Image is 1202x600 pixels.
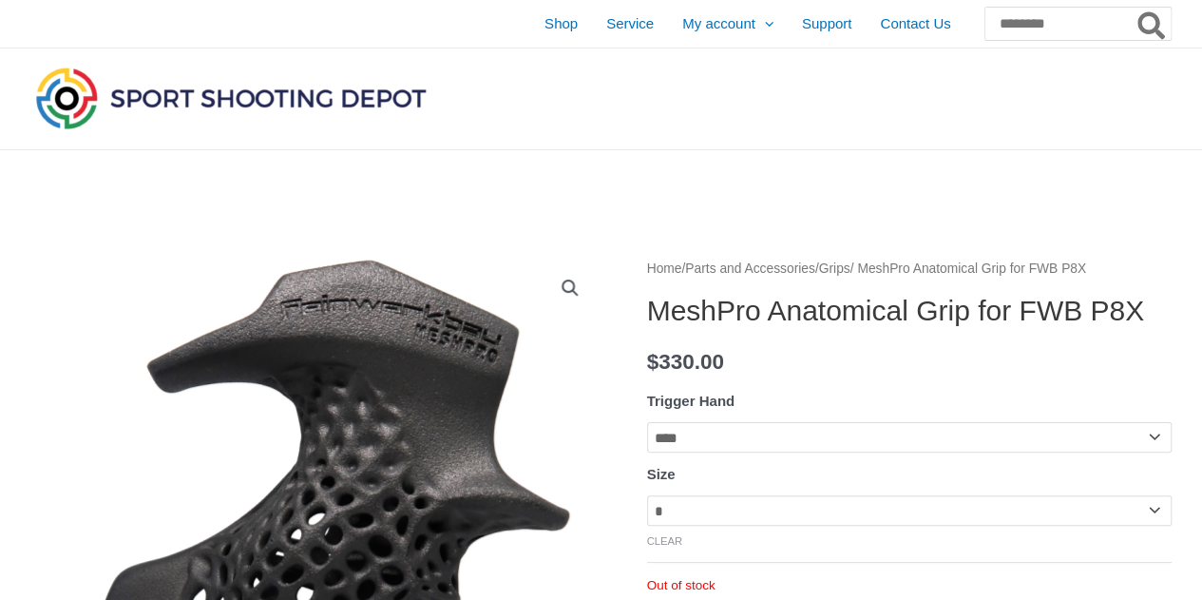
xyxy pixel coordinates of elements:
img: Sport Shooting Depot [31,63,430,133]
span: $ [647,350,659,374]
p: Out of stock [647,577,1172,594]
a: View full-screen image gallery [553,271,587,305]
label: Size [647,466,676,482]
button: Search [1134,8,1171,40]
label: Trigger Hand [647,393,735,409]
a: Grips [819,261,850,276]
a: Home [647,261,682,276]
a: Clear options [647,535,683,547]
h1: MeshPro Anatomical Grip for FWB P8X [647,294,1172,328]
a: Parts and Accessories [685,261,815,276]
bdi: 330.00 [647,350,724,374]
nav: Breadcrumb [647,257,1172,281]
